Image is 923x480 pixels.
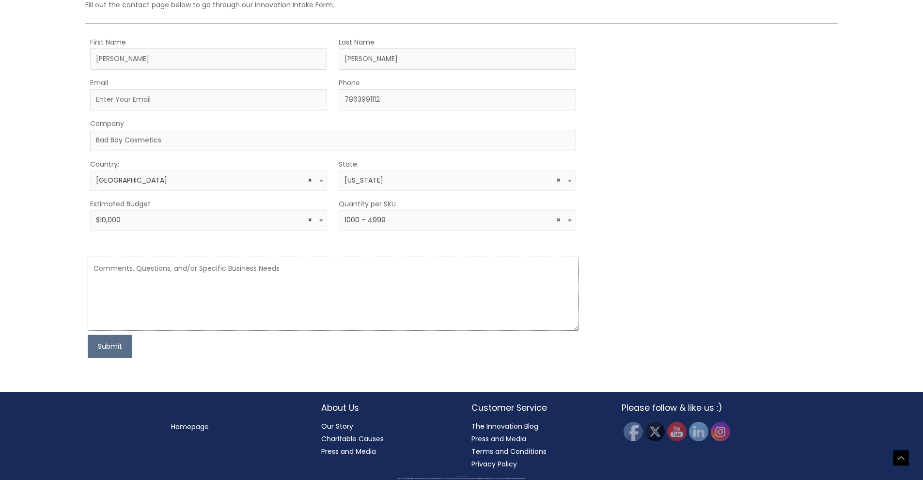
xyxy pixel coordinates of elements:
[88,335,132,358] button: Submit
[171,420,302,433] nav: Menu
[339,170,576,191] span: Florida
[96,216,322,225] span: $10,000
[339,89,576,110] input: Enter Your Phone Number
[645,422,665,441] img: Twitter
[308,216,312,225] span: Remove all items
[321,434,384,444] a: Charitable Causes
[90,36,126,48] label: First Name
[339,48,576,70] input: Last Name
[171,422,209,432] a: Homepage
[90,130,576,151] input: Company Name
[556,176,561,185] span: Remove all items
[90,48,327,70] input: First Name
[339,77,360,89] label: Phone
[90,117,124,130] label: Company
[17,478,906,479] div: All material on this Website, including design, text, images, logos and sounds, are owned by Cosm...
[90,77,108,89] label: Email
[90,210,327,231] span: $10,000
[17,477,906,478] div: Copyright © 2025
[90,198,151,210] label: Estimated Budget
[471,434,526,444] a: Press and Media
[96,176,322,185] span: United States
[90,89,327,110] input: Enter Your Email
[624,422,643,441] img: Facebook
[471,447,547,456] a: Terms and Conditions
[471,420,602,470] nav: Customer Service
[339,210,576,231] span: 1000 – 4999
[90,158,119,170] label: Country:
[344,176,570,185] span: Florida
[321,421,353,431] a: Our Story
[556,216,561,225] span: Remove all items
[339,198,396,210] label: Quantity per SKU
[321,420,452,458] nav: About Us
[90,170,327,191] span: United States
[308,176,312,185] span: Remove all items
[321,447,376,456] a: Press and Media
[344,216,570,225] span: 1000 – 4999
[471,402,602,414] h2: Customer Service
[339,36,375,48] label: Last Name
[471,459,517,469] a: Privacy Policy
[339,158,359,170] label: State:
[622,402,752,414] h2: Please follow & like us :)
[471,421,538,431] a: The Innovation Blog
[321,402,452,414] h2: About Us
